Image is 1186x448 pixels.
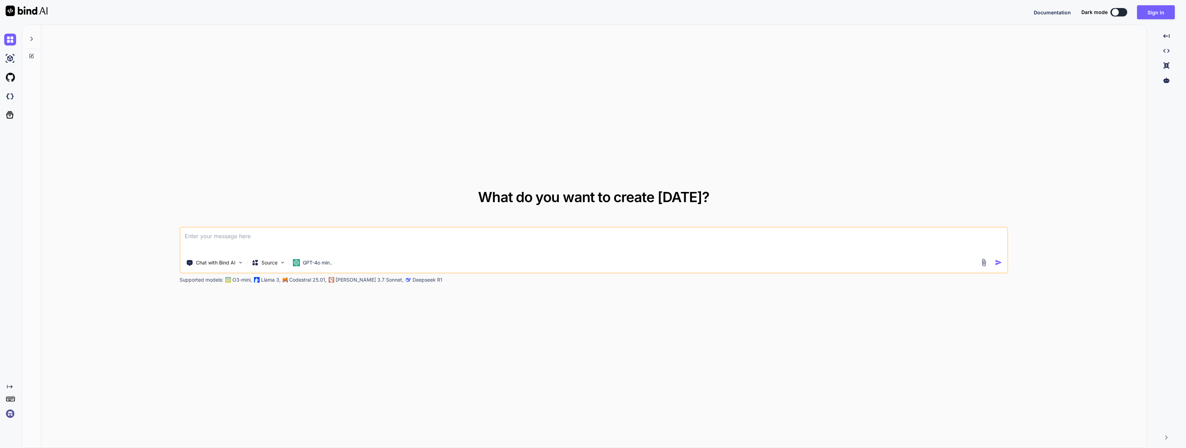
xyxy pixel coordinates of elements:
p: O3-mini, [232,276,252,283]
p: [PERSON_NAME] 3.7 Sonnet, [336,276,403,283]
img: darkCloudIdeIcon [4,90,16,102]
img: icon [995,259,1002,266]
img: Mistral-AI [283,277,288,282]
img: claude [329,277,334,283]
button: Sign in [1137,5,1175,19]
img: githubLight [4,71,16,83]
button: Documentation [1034,9,1071,16]
img: Bind AI [6,6,48,16]
p: Codestral 25.01, [289,276,327,283]
img: claude [406,277,411,283]
span: Documentation [1034,9,1071,15]
p: Llama 3, [261,276,281,283]
p: Chat with Bind AI [196,259,236,266]
img: GPT-4o mini [293,259,300,266]
img: Pick Models [280,260,286,266]
span: What do you want to create [DATE]? [478,188,709,206]
img: chat [4,34,16,46]
p: Source [261,259,278,266]
img: ai-studio [4,53,16,64]
span: Dark mode [1081,9,1108,16]
p: Supported models: [180,276,223,283]
p: GPT-4o min.. [303,259,332,266]
img: signin [4,408,16,420]
img: GPT-4 [225,277,231,283]
p: Deepseek R1 [413,276,442,283]
img: Llama2 [254,277,260,283]
img: Pick Tools [238,260,244,266]
img: attachment [980,259,988,267]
